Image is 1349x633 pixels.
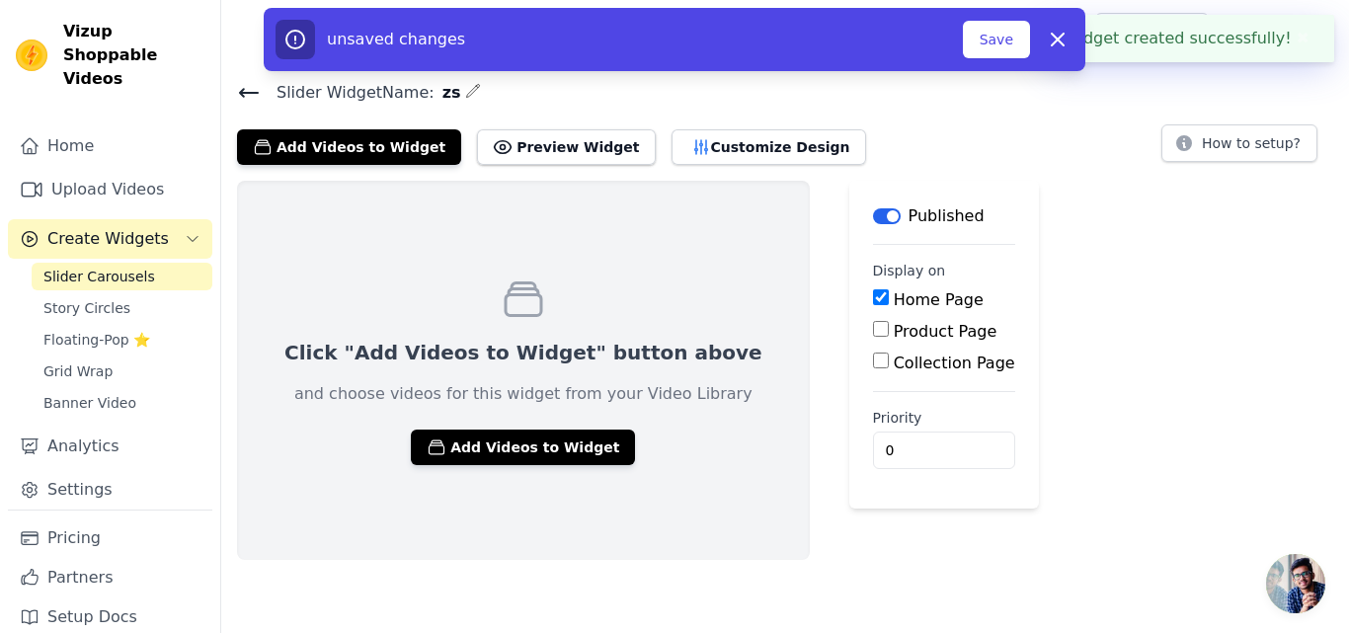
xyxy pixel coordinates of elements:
span: Slider Widget Name: [261,81,435,105]
button: Customize Design [672,129,866,165]
span: zs [435,81,461,105]
div: Edit Name [465,79,481,106]
button: Add Videos to Widget [411,430,635,465]
button: Save [963,21,1030,58]
a: Pricing [8,518,212,558]
span: Slider Carousels [43,267,155,286]
p: Published [909,204,985,228]
button: Create Widgets [8,219,212,259]
a: Slider Carousels [32,263,212,290]
p: and choose videos for this widget from your Video Library [294,382,753,406]
span: Floating-Pop ⭐ [43,330,150,350]
a: Home [8,126,212,166]
button: Preview Widget [477,129,655,165]
span: Banner Video [43,393,136,413]
span: unsaved changes [327,30,465,48]
a: Floating-Pop ⭐ [32,326,212,354]
button: How to setup? [1161,124,1317,162]
span: Create Widgets [47,227,169,251]
a: Grid Wrap [32,357,212,385]
a: Partners [8,558,212,597]
legend: Display on [873,261,946,280]
span: Grid Wrap [43,361,113,381]
span: Story Circles [43,298,130,318]
label: Priority [873,408,1015,428]
a: How to setup? [1161,138,1317,157]
div: Open chat [1266,554,1325,613]
label: Home Page [894,290,984,309]
label: Collection Page [894,354,1015,372]
a: Upload Videos [8,170,212,209]
p: Click "Add Videos to Widget" button above [284,339,762,366]
button: Add Videos to Widget [237,129,461,165]
a: Story Circles [32,294,212,322]
a: Banner Video [32,389,212,417]
label: Product Page [894,322,997,341]
a: Settings [8,470,212,510]
a: Analytics [8,427,212,466]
